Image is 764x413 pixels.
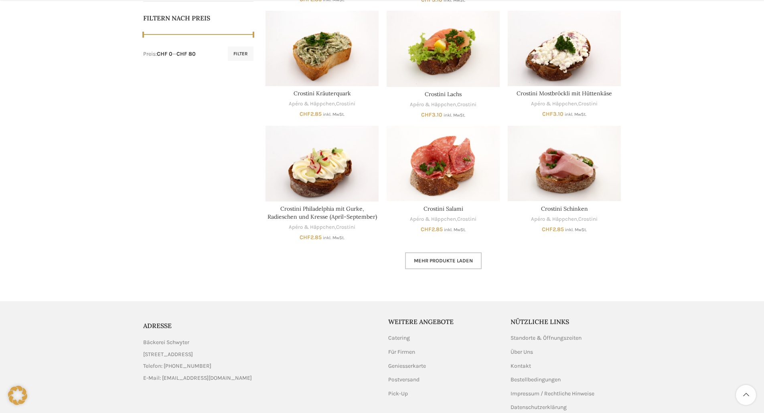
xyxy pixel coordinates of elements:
a: Scroll to top button [736,385,756,405]
a: Apéro & Häppchen [289,224,335,231]
span: [STREET_ADDRESS] [143,350,193,359]
a: Für Firmen [388,348,416,356]
a: Mehr Produkte laden [405,252,482,269]
a: Geniesserkarte [388,362,427,370]
div: , [387,101,500,109]
small: inkl. MwSt. [323,235,345,240]
a: Crostini Salami [387,126,500,201]
h5: Filtern nach Preis [143,14,254,22]
span: CHF [421,226,432,233]
a: Postversand [388,376,420,384]
div: , [265,100,379,108]
a: Crostini Lachs [387,11,500,87]
a: Crostini [578,100,598,108]
h5: Nützliche Links [511,317,621,326]
a: Crostini [336,100,355,108]
a: Crostini Kräuterquark [265,11,379,86]
a: Crostini [457,216,476,223]
span: CHF [300,111,310,117]
a: Crostini Kräuterquark [294,90,351,97]
small: inkl. MwSt. [565,112,586,117]
span: CHF [542,111,553,117]
div: , [508,100,621,108]
div: , [265,224,379,231]
a: Apéro & Häppchen [289,100,335,108]
bdi: 3.10 [421,111,442,118]
a: Crostini Lachs [425,91,462,98]
a: Crostini [336,224,355,231]
span: ADRESSE [143,322,172,330]
a: Apéro & Häppchen [410,101,456,109]
bdi: 2.85 [542,226,564,233]
a: Datenschutzerklärung [511,403,567,411]
a: Apéro & Häppchen [410,216,456,223]
a: Pick-Up [388,390,409,398]
small: inkl. MwSt. [444,113,465,118]
a: Bestellbedingungen [511,376,561,384]
a: Crostini Philadelphia mit Gurke, Radieschen und Kresse (April-September) [265,126,379,201]
small: inkl. MwSt. [565,227,587,232]
span: CHF [542,226,553,233]
bdi: 2.85 [421,226,443,233]
span: CHF 0 [157,50,172,57]
span: CHF [300,234,310,241]
a: Crostini [578,216,598,223]
div: Preis: — [143,50,196,58]
a: Apéro & Häppchen [531,100,577,108]
div: , [387,216,500,223]
a: Crostini Mostbröckli mit Hüttenkäse [517,90,612,97]
a: Crostini Schinken [541,205,588,212]
a: Crostini Schinken [508,126,621,201]
h5: Weitere Angebote [388,317,499,326]
div: , [508,216,621,223]
a: Impressum / Rechtliche Hinweise [511,390,595,398]
a: Crostini [457,101,476,109]
span: Mehr Produkte laden [414,258,473,264]
a: Crostini Philadelphia mit Gurke, Radieschen und Kresse (April-September) [268,205,377,220]
button: Filter [228,46,253,61]
span: CHF 80 [176,50,196,57]
a: Crostini Salami [424,205,463,212]
a: List item link [143,374,376,383]
a: Standorte & Öffnungszeiten [511,334,582,342]
span: Bäckerei Schwyter [143,338,189,347]
bdi: 3.10 [542,111,563,117]
span: CHF [421,111,432,118]
a: List item link [143,362,376,371]
bdi: 2.85 [300,111,322,117]
a: Über Uns [511,348,534,356]
a: Catering [388,334,411,342]
a: Kontakt [511,362,532,370]
small: inkl. MwSt. [323,112,345,117]
small: inkl. MwSt. [444,227,466,232]
a: Apéro & Häppchen [531,216,577,223]
a: Crostini Mostbröckli mit Hüttenkäse [508,11,621,86]
bdi: 2.85 [300,234,322,241]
